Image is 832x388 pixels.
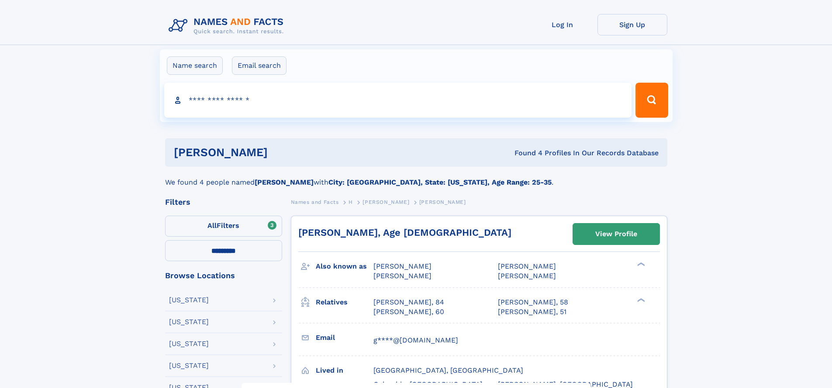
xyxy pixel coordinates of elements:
a: [PERSON_NAME], 51 [498,307,566,317]
span: [GEOGRAPHIC_DATA], [GEOGRAPHIC_DATA] [373,366,523,374]
a: Log In [528,14,597,35]
div: [US_STATE] [169,362,209,369]
span: [PERSON_NAME] [373,262,432,270]
a: [PERSON_NAME] [362,196,409,207]
div: [US_STATE] [169,297,209,304]
span: [PERSON_NAME] [498,272,556,280]
div: We found 4 people named with . [165,167,667,188]
span: [PERSON_NAME] [498,262,556,270]
span: [PERSON_NAME] [373,272,432,280]
a: [PERSON_NAME], 84 [373,297,444,307]
h1: [PERSON_NAME] [174,147,391,158]
span: [PERSON_NAME] [419,199,466,205]
b: [PERSON_NAME] [255,178,314,186]
span: All [207,221,217,230]
h3: Email [316,330,373,345]
div: Found 4 Profiles In Our Records Database [391,148,659,158]
a: H [349,196,353,207]
div: Filters [165,198,282,206]
a: Names and Facts [291,196,339,207]
div: ❯ [635,262,646,267]
label: Name search [167,56,223,75]
div: View Profile [595,224,637,244]
label: Filters [165,216,282,237]
img: Logo Names and Facts [165,14,291,38]
h3: Also known as [316,259,373,274]
span: H [349,199,353,205]
button: Search Button [635,83,668,118]
a: [PERSON_NAME], 58 [498,297,568,307]
a: [PERSON_NAME], Age [DEMOGRAPHIC_DATA] [298,227,511,238]
a: [PERSON_NAME], 60 [373,307,444,317]
a: View Profile [573,224,659,245]
div: ❯ [635,297,646,303]
a: Sign Up [597,14,667,35]
span: [PERSON_NAME] [362,199,409,205]
label: Email search [232,56,287,75]
input: search input [164,83,632,118]
h3: Lived in [316,363,373,378]
h3: Relatives [316,295,373,310]
b: City: [GEOGRAPHIC_DATA], State: [US_STATE], Age Range: 25-35 [328,178,552,186]
div: [US_STATE] [169,340,209,347]
div: Browse Locations [165,272,282,280]
div: [US_STATE] [169,318,209,325]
